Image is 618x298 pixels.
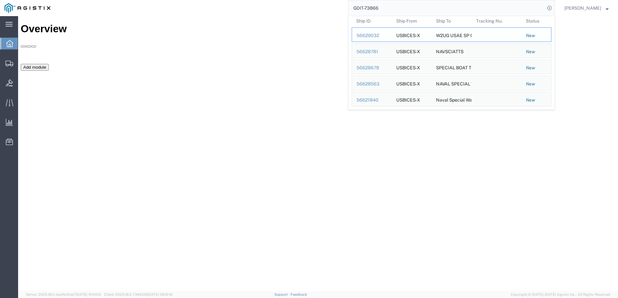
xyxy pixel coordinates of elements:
[526,81,547,87] div: New
[357,97,387,104] div: 56621840
[357,48,387,55] div: 56628781
[352,16,555,110] table: Search Results
[396,44,420,58] div: USBICES-X
[396,76,420,90] div: USBICES-X
[436,44,463,58] div: NAVSCIATTS
[436,28,467,42] div: W2UG USAE SP OPS CMD EUROPE
[104,293,173,296] span: Client: 2025.18.0-7346316
[511,292,610,297] span: Copyright © [DATE]-[DATE] Agistix Inc., All Rights Reserved
[357,32,387,39] div: 56629032
[18,16,618,291] iframe: FS Legacy Container
[436,60,467,74] div: SPECIAL BOAT TEAM TWENTY TWO
[357,65,387,71] div: 56628678
[291,293,307,296] a: Feedback
[392,15,432,27] th: Ship From
[526,32,547,39] div: New
[5,3,50,13] img: logo
[396,60,420,74] div: USBICES-X
[348,0,545,16] input: Search for shipment number, reference number
[526,65,547,71] div: New
[396,28,420,42] div: USBICES-X
[526,97,547,104] div: New
[396,92,420,106] div: USBICES-X
[432,15,472,27] th: Ship To
[436,76,467,90] div: NAVAL SPECIAL WARFARE GROUP NSWG
[526,48,547,55] div: New
[274,293,291,296] a: Support
[352,15,392,27] th: Ship ID
[357,81,387,87] div: 56628563
[521,15,551,27] th: Status
[436,92,467,106] div: Naval Special Warfare Command
[564,5,601,12] span: Dylan Jewell
[26,293,101,296] span: Server: 2025.18.0-daa1fe12ee7
[472,15,522,27] th: Tracking Nu.
[564,4,609,12] button: [PERSON_NAME]
[147,293,173,296] span: [DATE] 08:10:16
[76,293,101,296] span: [DATE] 10:04:51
